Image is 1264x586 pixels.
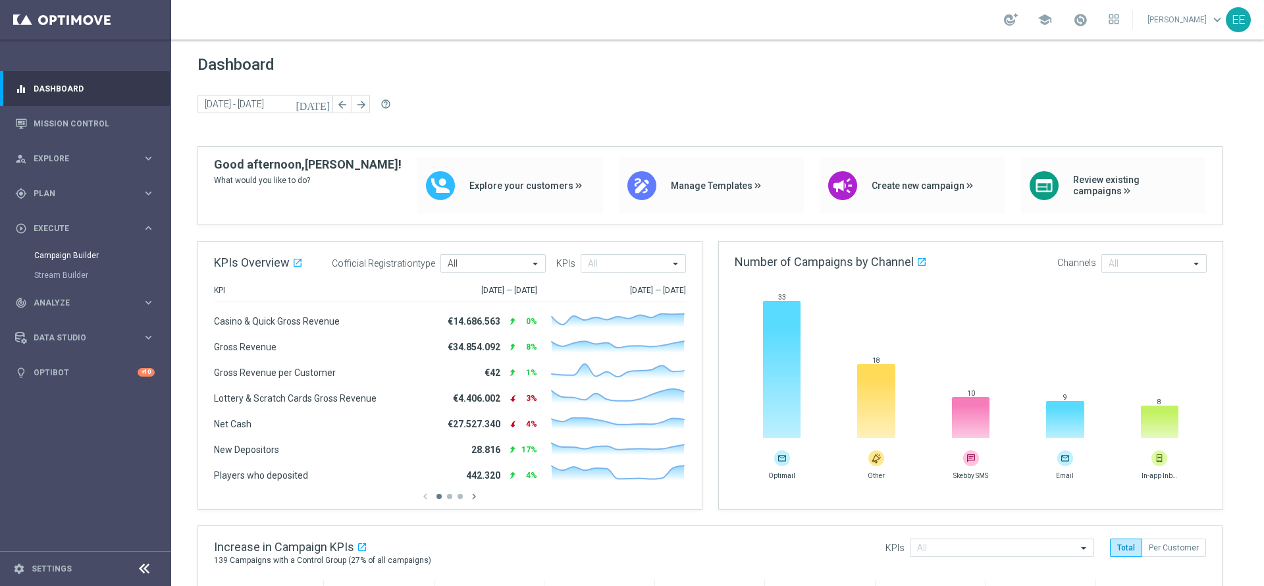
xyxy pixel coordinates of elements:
[34,265,170,285] div: Stream Builder
[13,563,25,575] i: settings
[14,298,155,308] button: track_changes Analyze keyboard_arrow_right
[34,190,142,198] span: Plan
[14,223,155,234] button: play_circle_outline Execute keyboard_arrow_right
[34,71,155,106] a: Dashboard
[14,153,155,164] button: person_search Explore keyboard_arrow_right
[15,297,142,309] div: Analyze
[142,331,155,344] i: keyboard_arrow_right
[15,188,142,200] div: Plan
[1038,13,1052,27] span: school
[15,223,27,234] i: play_circle_outline
[34,225,142,232] span: Execute
[142,296,155,309] i: keyboard_arrow_right
[15,297,27,309] i: track_changes
[34,246,170,265] div: Campaign Builder
[15,83,27,95] i: equalizer
[15,153,27,165] i: person_search
[34,270,137,280] a: Stream Builder
[34,106,155,141] a: Mission Control
[14,188,155,199] button: gps_fixed Plan keyboard_arrow_right
[34,334,142,342] span: Data Studio
[15,106,155,141] div: Mission Control
[32,565,72,573] a: Settings
[138,368,155,377] div: +10
[34,355,138,390] a: Optibot
[1210,13,1224,27] span: keyboard_arrow_down
[15,188,27,200] i: gps_fixed
[14,84,155,94] button: equalizer Dashboard
[14,119,155,129] button: Mission Control
[15,153,142,165] div: Explore
[142,152,155,165] i: keyboard_arrow_right
[142,222,155,234] i: keyboard_arrow_right
[1146,10,1226,30] a: [PERSON_NAME]keyboard_arrow_down
[14,333,155,343] button: Data Studio keyboard_arrow_right
[14,367,155,378] button: lightbulb Optibot +10
[34,299,142,307] span: Analyze
[15,332,142,344] div: Data Studio
[15,223,142,234] div: Execute
[15,367,27,379] i: lightbulb
[15,355,155,390] div: Optibot
[15,71,155,106] div: Dashboard
[34,250,137,261] a: Campaign Builder
[142,187,155,200] i: keyboard_arrow_right
[1226,7,1251,32] div: EE
[34,155,142,163] span: Explore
